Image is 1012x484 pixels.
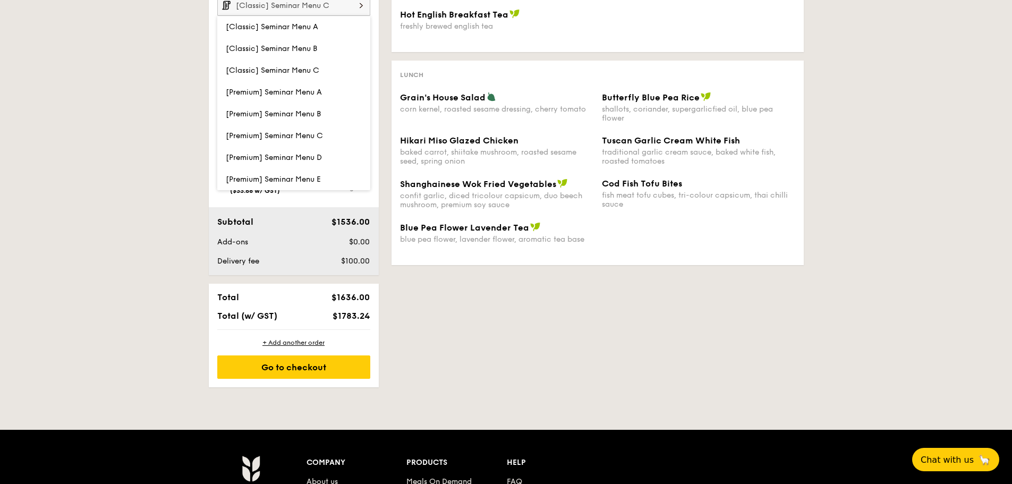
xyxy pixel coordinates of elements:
span: Blue Pea Flower Lavender Tea [400,223,529,233]
img: icon-vegetarian.fe4039eb.svg [487,92,496,101]
span: [Classic] Seminar Menu C [226,66,319,75]
div: confit garlic, diced tricolour capsicum, duo beech mushroom, premium soy sauce [400,191,593,209]
span: Shanghainese Wok Fried Vegetables [400,179,556,189]
span: $1536.00 [331,217,370,227]
span: Add-ons [217,237,248,247]
span: [Classic] Seminar Menu A [226,22,318,31]
span: Total (w/ GST) [217,311,277,321]
img: icon-vegan.f8ff3823.svg [701,92,711,101]
span: [Premium] Seminar Menu B [226,109,321,118]
div: Products [406,455,507,470]
div: freshly brewed english tea [400,22,593,31]
div: Go to checkout [217,355,370,379]
div: fish meat tofu cubes, tri-colour capsicum, thai chilli sauce [602,191,795,209]
div: traditional garlic cream sauce, baked white fish, roasted tomatoes [602,148,795,166]
div: baked carrot, shiitake mushroom, roasted sesame seed, spring onion [400,148,593,166]
div: + Add another order [217,338,370,347]
span: Hot English Breakfast Tea [400,10,508,20]
img: icon-vegan.f8ff3823.svg [509,9,520,19]
span: 🦙 [978,454,991,466]
span: Butterfly Blue Pea Rice [602,92,700,103]
span: Tuscan Garlic Cream White Fish [602,135,740,146]
div: Company [307,455,407,470]
span: [Premium] Seminar Menu E [226,175,321,184]
span: [Premium] Seminar Menu C [226,131,323,140]
span: $100.00 [341,257,370,266]
span: Grain's House Salad [400,92,486,103]
span: $1636.00 [331,292,370,302]
span: Lunch [400,71,423,79]
span: [Premium] Seminar Menu A [226,88,322,97]
span: [Classic] Seminar Menu B [226,44,317,53]
span: Delivery fee [217,257,259,266]
div: corn kernel, roasted sesame dressing, cherry tomato [400,105,593,114]
div: shallots, coriander, supergarlicfied oil, blue pea flower [602,105,795,123]
span: Subtotal [217,217,253,227]
span: Total [217,292,239,302]
span: Chat with us [921,455,974,465]
span: Hikari Miso Glazed Chicken [400,135,518,146]
div: Help [507,455,607,470]
span: Cod Fish Tofu Bites [602,179,682,189]
span: $1783.24 [333,311,370,321]
span: [Premium] Seminar Menu D [226,153,322,162]
button: Chat with us🦙 [912,448,999,471]
span: ($33.68 w/ GST) [230,187,280,194]
img: icon-vegan.f8ff3823.svg [557,179,568,188]
img: AYc88T3wAAAABJRU5ErkJggg== [242,455,260,482]
div: blue pea flower, lavender flower, aromatic tea base [400,235,593,244]
span: $0.00 [349,237,370,247]
img: icon-vegan.f8ff3823.svg [530,222,541,232]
